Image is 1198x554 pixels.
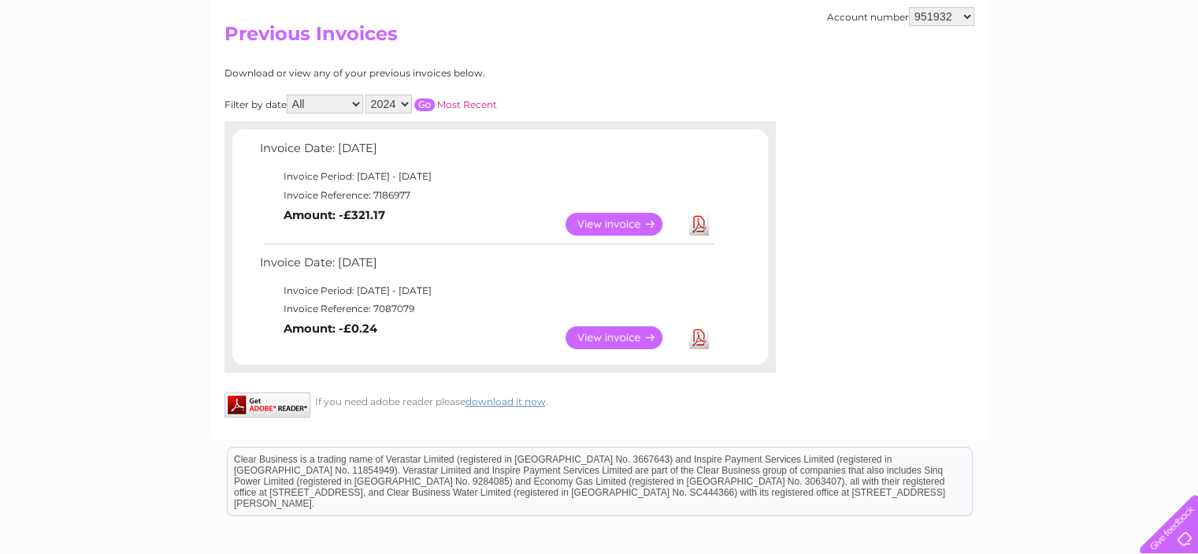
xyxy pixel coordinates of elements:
[284,322,377,336] b: Amount: -£0.24
[256,252,717,281] td: Invoice Date: [DATE]
[256,138,717,167] td: Invoice Date: [DATE]
[465,396,546,407] a: download it now
[224,392,776,407] div: If you need adobe reader please .
[1004,67,1051,79] a: Telecoms
[566,213,681,236] a: View
[960,67,995,79] a: Energy
[1093,67,1132,79] a: Contact
[901,8,1010,28] a: 0333 014 3131
[284,208,385,222] b: Amount: -£321.17
[689,326,709,349] a: Download
[256,186,717,205] td: Invoice Reference: 7186977
[921,67,951,79] a: Water
[256,281,717,300] td: Invoice Period: [DATE] - [DATE]
[224,23,974,53] h2: Previous Invoices
[1146,67,1183,79] a: Log out
[256,167,717,186] td: Invoice Period: [DATE] - [DATE]
[42,41,122,89] img: logo.png
[256,299,717,318] td: Invoice Reference: 7087079
[689,213,709,236] a: Download
[437,99,497,110] a: Most Recent
[1061,67,1084,79] a: Blog
[566,326,681,349] a: View
[224,68,638,79] div: Download or view any of your previous invoices below.
[228,9,972,76] div: Clear Business is a trading name of Verastar Limited (registered in [GEOGRAPHIC_DATA] No. 3667643...
[827,7,974,26] div: Account number
[224,95,638,113] div: Filter by date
